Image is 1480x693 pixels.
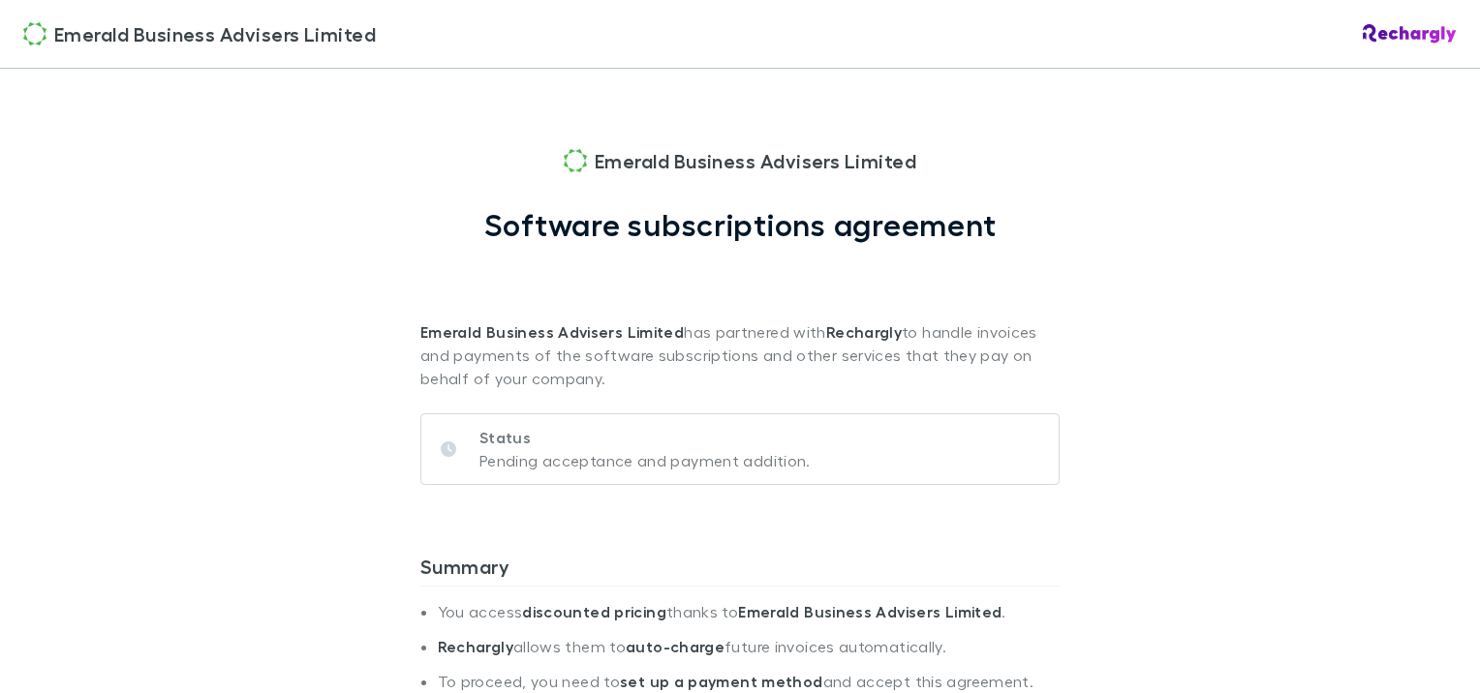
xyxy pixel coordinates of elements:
[738,602,1002,621] strong: Emerald Business Advisers Limited
[626,637,725,656] strong: auto-charge
[23,22,46,45] img: Emerald Business Advisers Limited's Logo
[438,637,513,656] strong: Rechargly
[54,19,376,48] span: Emerald Business Advisers Limited
[826,322,902,342] strong: Rechargly
[420,555,1060,586] h3: Summary
[420,322,684,342] strong: Emerald Business Advisers Limited
[484,206,997,243] h1: Software subscriptions agreement
[438,602,1060,637] li: You access thanks to .
[438,637,1060,672] li: allows them to future invoices automatically.
[420,243,1060,390] p: has partnered with to handle invoices and payments of the software subscriptions and other servic...
[564,149,587,172] img: Emerald Business Advisers Limited's Logo
[522,602,666,621] strong: discounted pricing
[479,426,811,449] p: Status
[1363,24,1457,44] img: Rechargly Logo
[620,672,822,691] strong: set up a payment method
[479,449,811,472] p: Pending acceptance and payment addition.
[595,146,916,175] span: Emerald Business Advisers Limited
